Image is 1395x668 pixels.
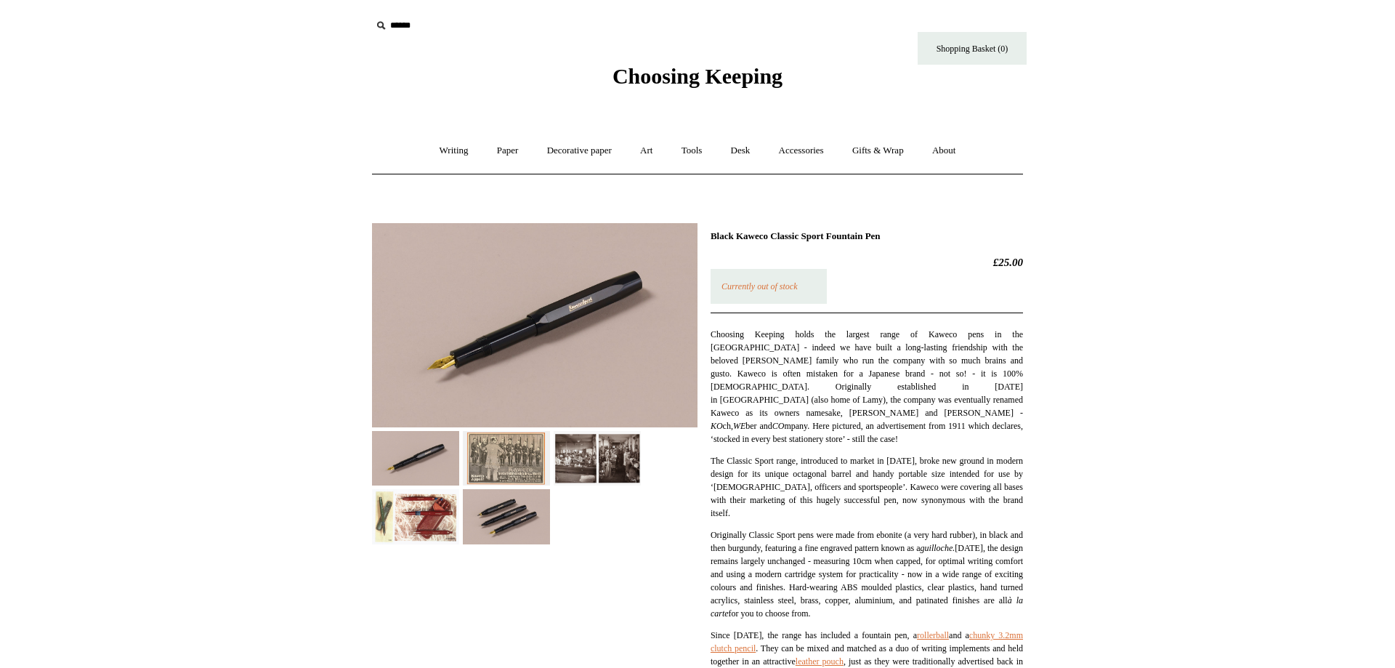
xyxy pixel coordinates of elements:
[612,76,783,86] a: Choosing Keeping
[372,431,459,486] img: Black Kaweco Classic Sport Fountain Pen
[372,489,459,544] img: Black Kaweco Classic Sport Fountain Pen
[921,543,955,553] i: guilloche.
[711,230,1023,242] h1: Black Kaweco Classic Sport Fountain Pen
[484,132,532,170] a: Paper
[711,329,1023,444] span: Choosing Keeping holds the largest range of Kaweco pens in the [GEOGRAPHIC_DATA] - indeed we have...
[711,256,1023,269] h2: £25.00
[463,489,550,544] img: Black Kaweco Classic Sport Fountain Pen
[766,132,837,170] a: Accessories
[612,64,783,88] span: Choosing Keeping
[711,421,723,431] i: KO
[919,132,969,170] a: About
[839,132,917,170] a: Gifts & Wrap
[917,630,949,640] a: rollerball
[426,132,482,170] a: Writing
[668,132,716,170] a: Tools
[711,530,1023,619] span: Originally Classic Sport pens were made from ebonite (a very hard rubber), in black and then burg...
[733,421,745,431] i: WE
[772,421,785,431] i: CO
[372,223,697,427] img: Black Kaweco Classic Sport Fountain Pen
[463,431,550,486] img: Black Kaweco Classic Sport Fountain Pen
[721,281,798,291] em: Currently out of stock
[718,132,764,170] a: Desk
[796,656,844,667] a: leather pouch
[554,431,641,486] img: Black Kaweco Classic Sport Fountain Pen
[534,132,625,170] a: Decorative paper
[711,456,1023,518] span: The Classic Sport range, introduced to market in [DATE], broke new ground in modern design for it...
[627,132,666,170] a: Art
[918,32,1027,65] a: Shopping Basket (0)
